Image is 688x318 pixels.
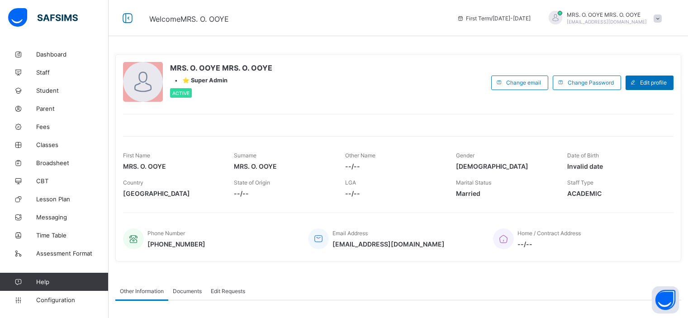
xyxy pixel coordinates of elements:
[345,162,442,170] span: --/--
[182,77,228,84] span: ⭐ Super Admin
[567,152,599,159] span: Date of Birth
[506,79,541,86] span: Change email
[123,162,220,170] span: MRS. O. OOYE
[36,87,109,94] span: Student
[345,152,375,159] span: Other Name
[540,11,666,26] div: MRS. O. OOYEMRS. O. OOYE
[147,230,185,237] span: Phone Number
[170,77,272,84] div: •
[456,179,491,186] span: Marital Status
[211,288,245,294] span: Edit Requests
[234,179,270,186] span: State of Origin
[36,296,108,304] span: Configuration
[456,152,474,159] span: Gender
[567,19,647,24] span: [EMAIL_ADDRESS][DOMAIN_NAME]
[456,162,553,170] span: [DEMOGRAPHIC_DATA]
[120,288,164,294] span: Other Information
[123,152,150,159] span: First Name
[36,177,109,185] span: CBT
[568,79,614,86] span: Change Password
[332,230,368,237] span: Email Address
[345,179,356,186] span: LGA
[640,79,667,86] span: Edit profile
[123,190,220,197] span: [GEOGRAPHIC_DATA]
[234,190,331,197] span: --/--
[36,214,109,221] span: Messaging
[457,15,531,22] span: session/term information
[36,51,109,58] span: Dashboard
[36,232,109,239] span: Time Table
[567,179,593,186] span: Staff Type
[456,190,553,197] span: Married
[36,69,109,76] span: Staff
[345,190,442,197] span: --/--
[36,250,109,257] span: Assessment Format
[36,195,109,203] span: Lesson Plan
[332,240,445,248] span: [EMAIL_ADDRESS][DOMAIN_NAME]
[172,90,190,96] span: Active
[36,141,109,148] span: Classes
[36,123,109,130] span: Fees
[567,11,647,18] span: MRS. O. OOYE MRS. O. OOYE
[234,162,331,170] span: MRS. O. OOYE
[234,152,256,159] span: Surname
[149,14,229,24] span: Welcome MRS. O. OOYE
[36,278,108,285] span: Help
[517,240,581,248] span: --/--
[8,8,78,27] img: safsims
[147,240,205,248] span: [PHONE_NUMBER]
[567,190,664,197] span: ACADEMIC
[36,105,109,112] span: Parent
[517,230,581,237] span: Home / Contract Address
[173,288,202,294] span: Documents
[170,63,272,72] span: MRS. O. OOYE MRS. O. OOYE
[36,159,109,166] span: Broadsheet
[123,179,143,186] span: Country
[652,286,679,313] button: Open asap
[567,162,664,170] span: Invalid date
